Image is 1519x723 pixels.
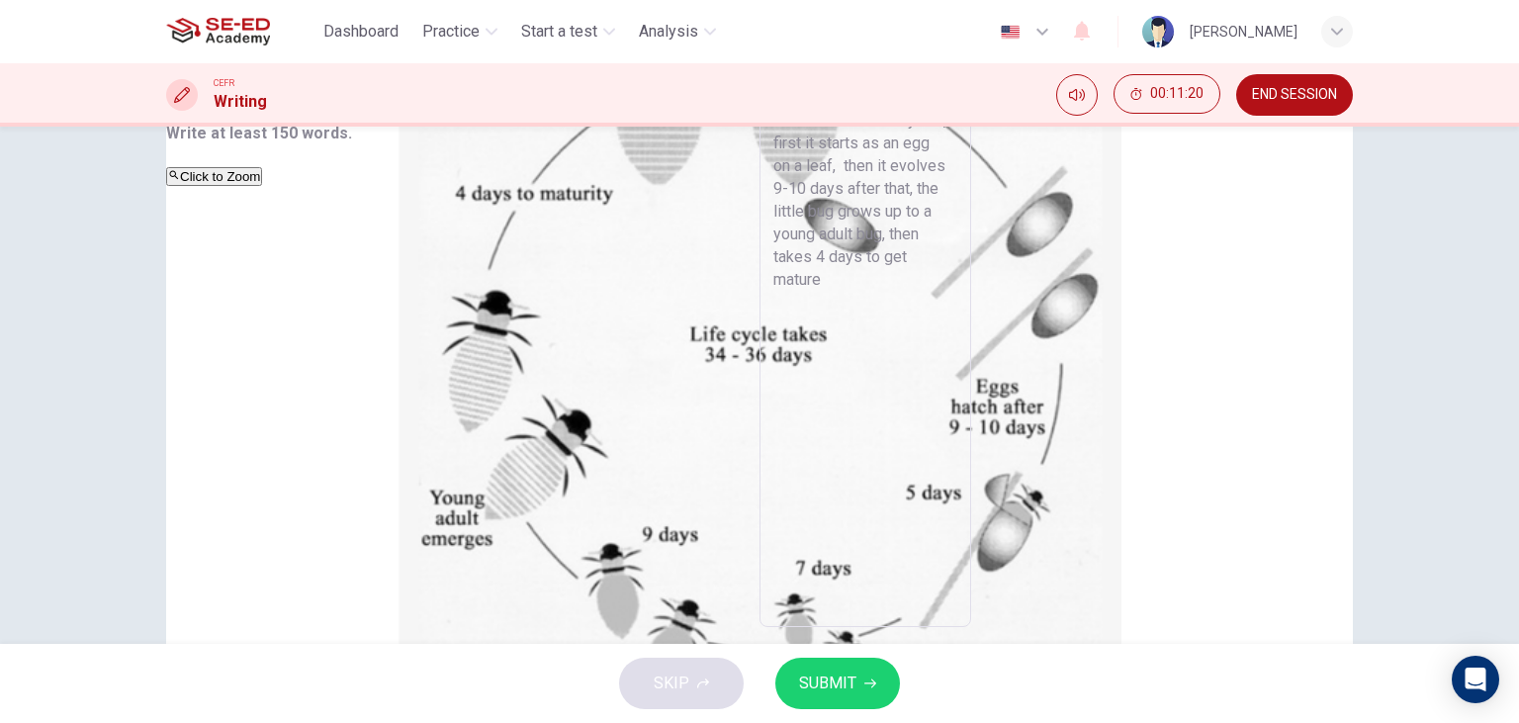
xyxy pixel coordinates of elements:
[214,90,267,114] h1: Writing
[166,12,315,51] a: SE-ED Academy logo
[998,25,1023,40] img: en
[639,20,698,44] span: Analysis
[214,76,234,90] span: CEFR
[1114,74,1220,116] div: Hide
[1452,656,1499,703] div: Open Intercom Messenger
[422,20,480,44] span: Practice
[1252,87,1337,103] span: END SESSION
[315,14,406,49] button: Dashboard
[414,14,505,49] button: Practice
[1142,16,1174,47] img: Profile picture
[1190,20,1297,44] div: [PERSON_NAME]
[1056,74,1098,116] div: Mute
[521,20,597,44] span: Start a test
[323,20,399,44] span: Dashboard
[1114,74,1220,114] button: 00:11:20
[166,12,270,51] img: SE-ED Academy logo
[631,14,724,49] button: Analysis
[1150,86,1204,102] span: 00:11:20
[1236,74,1353,116] button: END SESSION
[513,14,623,49] button: Start a test
[773,18,957,611] textarea: As from the information I was given in this picture and from my own intel, because I am somewhat ...
[799,670,856,697] span: SUBMIT
[775,658,900,709] button: SUBMIT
